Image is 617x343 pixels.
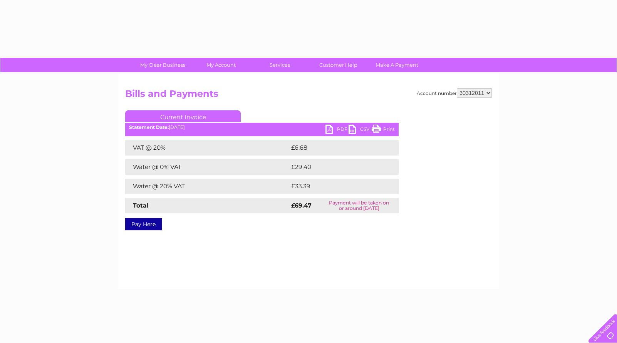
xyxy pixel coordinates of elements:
[289,159,384,175] td: £29.40
[289,140,381,155] td: £6.68
[131,58,194,72] a: My Clear Business
[125,88,492,103] h2: Bills and Payments
[125,159,289,175] td: Water @ 0% VAT
[417,88,492,98] div: Account number
[372,125,395,136] a: Print
[325,125,349,136] a: PDF
[349,125,372,136] a: CSV
[133,202,149,209] strong: Total
[125,110,241,122] a: Current Invoice
[125,179,289,194] td: Water @ 20% VAT
[125,140,289,155] td: VAT @ 20%
[291,202,312,209] strong: £69.47
[125,125,399,130] div: [DATE]
[248,58,312,72] a: Services
[125,218,162,230] a: Pay Here
[129,124,169,130] b: Statement Date:
[289,179,383,194] td: £33.39
[319,198,399,213] td: Payment will be taken on or around [DATE]
[307,58,370,72] a: Customer Help
[365,58,429,72] a: Make A Payment
[189,58,253,72] a: My Account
